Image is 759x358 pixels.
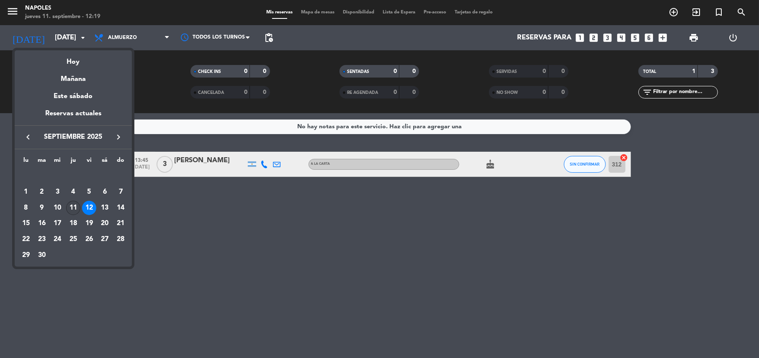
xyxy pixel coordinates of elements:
[82,185,96,199] div: 5
[35,201,49,215] div: 9
[81,156,97,169] th: viernes
[81,200,97,216] td: 12 de septiembre de 2025
[113,185,128,199] div: 7
[113,231,129,247] td: 28 de septiembre de 2025
[35,232,49,246] div: 23
[82,232,96,246] div: 26
[113,215,129,231] td: 21 de septiembre de 2025
[97,200,113,216] td: 13 de septiembre de 2025
[34,215,50,231] td: 16 de septiembre de 2025
[34,247,50,263] td: 30 de septiembre de 2025
[82,216,96,231] div: 19
[19,201,33,215] div: 8
[65,184,81,200] td: 4 de septiembre de 2025
[113,201,128,215] div: 14
[35,216,49,231] div: 16
[50,201,64,215] div: 10
[34,184,50,200] td: 2 de septiembre de 2025
[97,215,113,231] td: 20 de septiembre de 2025
[50,216,64,231] div: 17
[98,185,112,199] div: 6
[15,67,132,85] div: Mañana
[98,216,112,231] div: 20
[19,248,33,262] div: 29
[18,215,34,231] td: 15 de septiembre de 2025
[65,156,81,169] th: jueves
[18,200,34,216] td: 8 de septiembre de 2025
[18,231,34,247] td: 22 de septiembre de 2025
[97,184,113,200] td: 6 de septiembre de 2025
[23,132,33,142] i: keyboard_arrow_left
[18,156,34,169] th: lunes
[97,156,113,169] th: sábado
[98,201,112,215] div: 13
[113,216,128,231] div: 21
[50,185,64,199] div: 3
[81,231,97,247] td: 26 de septiembre de 2025
[113,200,129,216] td: 14 de septiembre de 2025
[66,201,80,215] div: 11
[82,201,96,215] div: 12
[49,156,65,169] th: miércoles
[65,200,81,216] td: 11 de septiembre de 2025
[18,168,129,184] td: SEP.
[49,215,65,231] td: 17 de septiembre de 2025
[113,184,129,200] td: 7 de septiembre de 2025
[113,232,128,246] div: 28
[34,231,50,247] td: 23 de septiembre de 2025
[15,50,132,67] div: Hoy
[81,184,97,200] td: 5 de septiembre de 2025
[35,248,49,262] div: 30
[81,215,97,231] td: 19 de septiembre de 2025
[36,132,111,143] span: septiembre 2025
[15,108,132,125] div: Reservas actuales
[18,184,34,200] td: 1 de septiembre de 2025
[66,185,80,199] div: 4
[34,156,50,169] th: martes
[113,132,123,142] i: keyboard_arrow_right
[98,232,112,246] div: 27
[65,231,81,247] td: 25 de septiembre de 2025
[65,215,81,231] td: 18 de septiembre de 2025
[66,232,80,246] div: 25
[19,216,33,231] div: 15
[113,156,129,169] th: domingo
[49,200,65,216] td: 10 de septiembre de 2025
[50,232,64,246] div: 24
[21,132,36,143] button: keyboard_arrow_left
[34,200,50,216] td: 9 de septiembre de 2025
[35,185,49,199] div: 2
[19,232,33,246] div: 22
[15,85,132,108] div: Este sábado
[97,231,113,247] td: 27 de septiembre de 2025
[49,231,65,247] td: 24 de septiembre de 2025
[19,185,33,199] div: 1
[49,184,65,200] td: 3 de septiembre de 2025
[66,216,80,231] div: 18
[18,247,34,263] td: 29 de septiembre de 2025
[111,132,126,143] button: keyboard_arrow_right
